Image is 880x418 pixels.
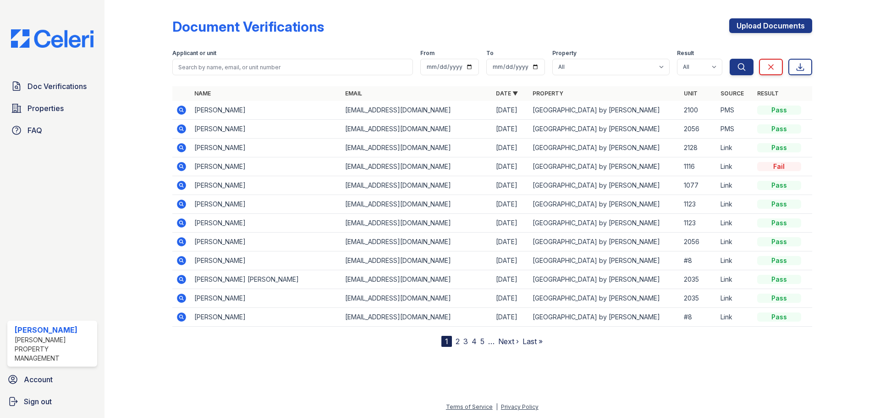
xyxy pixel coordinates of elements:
td: [DATE] [492,101,529,120]
a: Next › [498,337,519,346]
td: [DATE] [492,157,529,176]
td: [PERSON_NAME] [191,214,341,233]
div: Document Verifications [172,18,324,35]
td: [DATE] [492,233,529,251]
div: 1 [441,336,452,347]
td: Link [717,270,753,289]
a: Result [757,90,779,97]
div: Pass [757,294,801,303]
span: Account [24,374,53,385]
div: Pass [757,275,801,284]
div: Pass [757,143,801,152]
td: Link [717,157,753,176]
td: [GEOGRAPHIC_DATA] by [PERSON_NAME] [529,214,680,233]
td: 2035 [680,289,717,308]
td: [DATE] [492,270,529,289]
td: [EMAIL_ADDRESS][DOMAIN_NAME] [341,176,492,195]
td: [GEOGRAPHIC_DATA] by [PERSON_NAME] [529,139,680,157]
a: FAQ [7,121,97,139]
td: [EMAIL_ADDRESS][DOMAIN_NAME] [341,157,492,176]
div: Pass [757,218,801,228]
span: … [488,336,495,347]
a: Source [720,90,744,97]
a: 3 [463,337,468,346]
td: Link [717,308,753,327]
a: Upload Documents [729,18,812,33]
td: [DATE] [492,289,529,308]
td: [GEOGRAPHIC_DATA] by [PERSON_NAME] [529,176,680,195]
td: Link [717,233,753,251]
td: [DATE] [492,195,529,214]
label: From [420,50,434,57]
a: Properties [7,99,97,117]
a: 4 [472,337,477,346]
td: [EMAIL_ADDRESS][DOMAIN_NAME] [341,270,492,289]
a: Account [4,370,101,389]
input: Search by name, email, or unit number [172,59,413,75]
a: 5 [480,337,484,346]
span: FAQ [27,125,42,136]
td: [PERSON_NAME] [191,176,341,195]
label: Property [552,50,577,57]
td: [EMAIL_ADDRESS][DOMAIN_NAME] [341,289,492,308]
span: Doc Verifications [27,81,87,92]
span: Sign out [24,396,52,407]
td: Link [717,195,753,214]
div: Pass [757,312,801,322]
td: [DATE] [492,120,529,139]
label: To [486,50,494,57]
td: [GEOGRAPHIC_DATA] by [PERSON_NAME] [529,251,680,270]
td: [DATE] [492,308,529,327]
td: 2100 [680,101,717,120]
td: 2056 [680,233,717,251]
td: [GEOGRAPHIC_DATA] by [PERSON_NAME] [529,233,680,251]
td: [GEOGRAPHIC_DATA] by [PERSON_NAME] [529,120,680,139]
div: Pass [757,200,801,209]
span: Properties [27,103,64,114]
a: Date ▼ [496,90,518,97]
td: [EMAIL_ADDRESS][DOMAIN_NAME] [341,139,492,157]
td: #8 [680,308,717,327]
td: [PERSON_NAME] [191,120,341,139]
td: #8 [680,251,717,270]
td: [GEOGRAPHIC_DATA] by [PERSON_NAME] [529,289,680,308]
td: 2056 [680,120,717,139]
a: Sign out [4,392,101,411]
td: Link [717,251,753,270]
a: Terms of Service [446,403,493,410]
td: [PERSON_NAME] [191,195,341,214]
td: 1123 [680,214,717,233]
a: Email [345,90,362,97]
a: Property [533,90,563,97]
div: Pass [757,106,801,115]
td: PMS [717,120,753,139]
td: [GEOGRAPHIC_DATA] by [PERSON_NAME] [529,308,680,327]
td: 2128 [680,139,717,157]
td: [PERSON_NAME] [191,139,341,157]
td: [PERSON_NAME] [191,251,341,270]
a: Unit [684,90,698,97]
td: [EMAIL_ADDRESS][DOMAIN_NAME] [341,120,492,139]
a: Last » [522,337,543,346]
td: [DATE] [492,251,529,270]
td: Link [717,214,753,233]
td: PMS [717,101,753,120]
div: Pass [757,237,801,246]
div: [PERSON_NAME] [15,324,93,335]
td: [EMAIL_ADDRESS][DOMAIN_NAME] [341,101,492,120]
td: [PERSON_NAME] [191,289,341,308]
img: CE_Logo_Blue-a8612792a0a2168367f1c8372b55b34899dd931a85d93a1a3d3e32e68fde9ad4.png [4,29,101,48]
td: 1077 [680,176,717,195]
td: 1116 [680,157,717,176]
td: [PERSON_NAME] [191,308,341,327]
td: [GEOGRAPHIC_DATA] by [PERSON_NAME] [529,157,680,176]
td: [PERSON_NAME] [191,157,341,176]
td: [GEOGRAPHIC_DATA] by [PERSON_NAME] [529,270,680,289]
td: Link [717,289,753,308]
div: | [496,403,498,410]
label: Applicant or unit [172,50,216,57]
td: [EMAIL_ADDRESS][DOMAIN_NAME] [341,251,492,270]
div: Fail [757,162,801,171]
a: Doc Verifications [7,77,97,95]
